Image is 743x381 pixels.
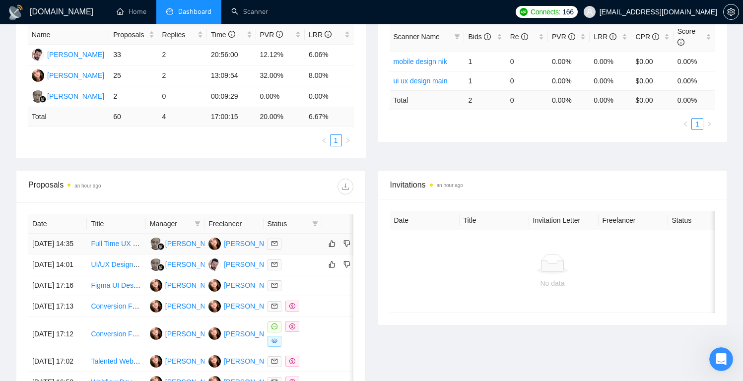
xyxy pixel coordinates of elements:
a: setting [723,8,739,16]
time: an hour ago [437,183,463,188]
li: Previous Page [679,118,691,130]
span: Повідомлення [70,315,128,321]
img: HY [150,238,162,250]
span: info-circle [677,39,684,46]
span: filter [452,29,462,44]
span: 166 [562,6,573,17]
span: left [321,137,327,143]
a: AA[PERSON_NAME] [150,302,222,310]
td: 0.00% [548,52,590,71]
th: Proposals [109,25,158,45]
a: AA[PERSON_NAME] [150,357,222,365]
span: Scanner Name [394,33,440,41]
td: 00:09:29 [207,86,256,107]
span: filter [193,216,203,231]
td: 0.00 % [590,90,631,110]
div: [PERSON_NAME] [165,238,222,249]
a: 1 [692,119,703,129]
td: [DATE] 17:02 [28,351,87,372]
td: 2 [464,90,506,110]
div: [PERSON_NAME] [224,328,281,339]
span: Score [677,27,696,46]
span: CPR [635,33,659,41]
button: right [342,134,354,146]
button: like [326,238,338,250]
img: gigradar-bm.png [157,243,164,250]
a: homeHome [117,7,146,16]
span: Re [510,33,528,41]
span: Hi, [EMAIL_ADDRESS][DOMAIN_NAME], Welcome to [DOMAIN_NAME]! Why don't you check out our tutorials... [35,182,519,190]
td: 25 [109,65,158,86]
img: gigradar-bm.png [157,264,164,271]
div: Mariia [35,81,57,92]
span: Replies [162,29,196,40]
td: 0.00% [256,86,305,107]
span: info-circle [325,31,332,38]
span: Invitations [390,179,715,191]
a: AA[PERSON_NAME] [208,329,281,337]
button: left [679,118,691,130]
button: dislike [341,258,353,270]
a: searchScanner [231,7,268,16]
td: 1 [464,71,506,90]
span: info-circle [652,33,659,40]
div: [PERSON_NAME] [165,301,222,312]
div: [PERSON_NAME] [165,259,222,270]
img: HY [150,258,162,271]
th: Replies [158,25,207,45]
span: dislike [343,260,350,268]
span: dashboard [166,8,173,15]
th: Status [668,211,738,230]
span: mail [271,241,277,247]
td: 0 [506,52,548,71]
span: dislike [343,240,350,248]
img: Viktor avatar [18,44,30,56]
img: AA [150,355,162,368]
td: [DATE] 14:35 [28,234,87,254]
span: right [345,137,351,143]
td: 0.00 % [674,90,715,110]
div: [PERSON_NAME] [224,301,281,312]
span: filter [310,216,320,231]
span: info-circle [609,33,616,40]
div: [PERSON_NAME] [165,328,222,339]
li: 1 [330,134,342,146]
span: Connects: [531,6,560,17]
img: Profile image for Mariia [11,182,31,201]
span: info-circle [276,31,283,38]
span: info-circle [568,33,575,40]
td: 13:09:54 [207,65,256,86]
td: 33 [109,45,158,65]
a: Talented Web Designer Needed for User-Friendly and Stylish Website [91,357,306,365]
span: filter [195,221,201,227]
div: • 4 дн. тому [59,191,101,202]
td: [DATE] 17:12 [28,317,87,351]
span: setting [724,8,739,16]
td: 0.00% [305,86,354,107]
div: [PERSON_NAME] [224,280,281,291]
span: LRR [594,33,616,41]
td: Talented Web Designer Needed for User-Friendly and Stylish Website [87,351,145,372]
td: UI/UX Designer for Modern Roulette Game Interface [87,254,145,275]
img: AA [150,300,162,313]
td: $ 0.00 [631,90,673,110]
span: PVR [552,33,575,41]
td: 6.06% [305,45,354,65]
img: AA [208,355,221,368]
span: like [329,260,336,268]
td: 0.00 % [548,90,590,110]
a: AA[PERSON_NAME] [208,239,281,247]
span: mail [271,282,277,288]
span: mail [271,303,277,309]
img: logo [8,4,24,20]
img: upwork-logo.png [520,8,528,16]
div: No data [398,278,707,289]
td: $0.00 [631,52,673,71]
a: AA[PERSON_NAME] [150,329,222,337]
time: an hour ago [74,183,101,189]
td: 0 [506,71,548,90]
span: message [271,323,277,329]
div: [PERSON_NAME] [165,356,222,367]
div: [PERSON_NAME] [224,259,281,270]
img: AA [208,300,221,313]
